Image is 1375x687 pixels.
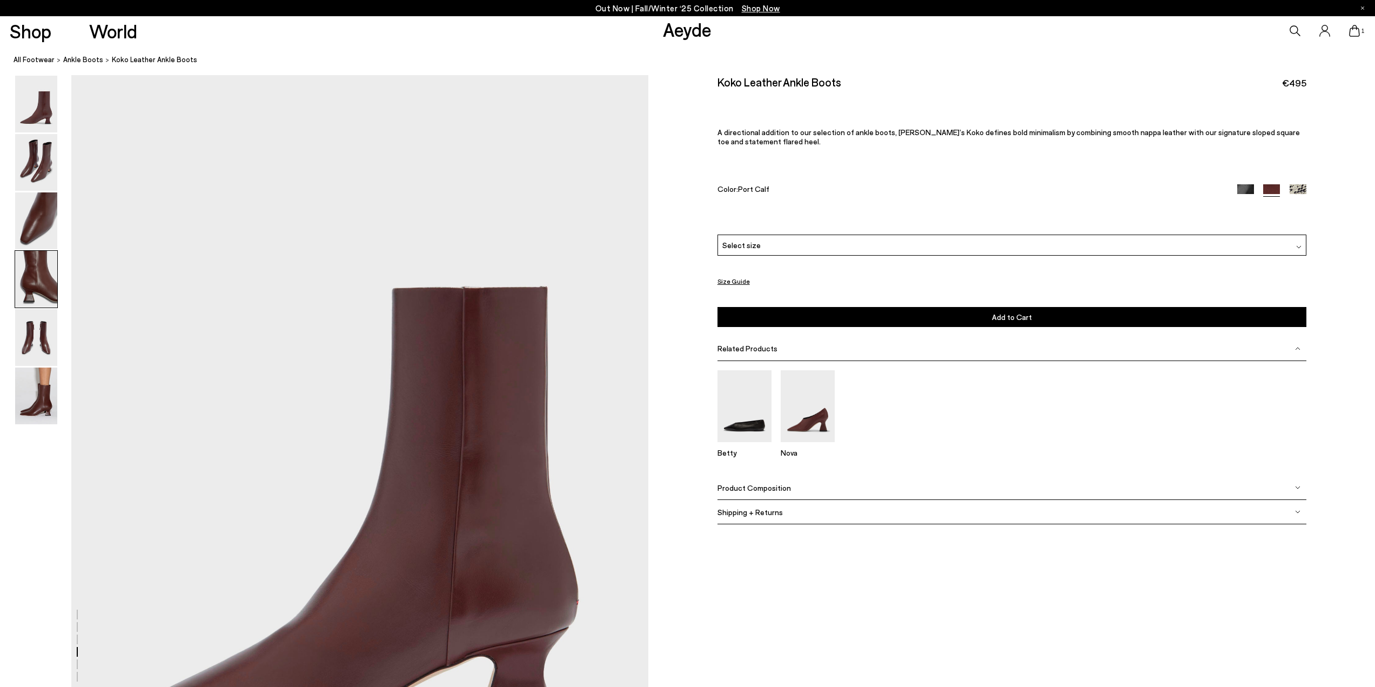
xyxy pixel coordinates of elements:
[10,22,51,41] a: Shop
[63,55,103,64] span: ankle boots
[14,45,1375,75] nav: breadcrumb
[717,275,750,288] button: Size Guide
[1296,244,1302,250] img: svg%3E
[15,309,57,366] img: Koko Leather Ankle Boots - Image 5
[15,134,57,191] img: Koko Leather Ankle Boots - Image 2
[15,192,57,249] img: Koko Leather Ankle Boots - Image 3
[1282,76,1306,90] span: €495
[781,435,835,457] a: Nova Leather Pointed Pumps Nova
[717,508,783,517] span: Shipping + Returns
[717,184,1218,197] div: Color:
[742,3,780,13] span: Navigate to /collections/new-in
[663,18,712,41] a: Aeyde
[717,75,841,89] h2: Koko Leather Ankle Boots
[992,312,1032,322] span: Add to Cart
[112,54,197,65] span: Koko Leather Ankle Boots
[1360,28,1365,34] span: 1
[89,22,137,41] a: World
[722,239,761,251] span: Select size
[15,251,57,308] img: Koko Leather Ankle Boots - Image 4
[15,368,57,424] img: Koko Leather Ankle Boots - Image 6
[781,370,835,442] img: Nova Leather Pointed Pumps
[781,448,835,457] p: Nova
[63,54,103,65] a: ankle boots
[15,76,57,132] img: Koko Leather Ankle Boots - Image 1
[1295,509,1300,515] img: svg%3E
[717,344,777,353] span: Related Products
[14,54,55,65] a: All Footwear
[717,128,1306,146] p: A directional addition to our selection of ankle boots, [PERSON_NAME]’s Koko defines bold minimal...
[717,370,772,442] img: Betty Square-Toe Ballet Flats
[717,448,772,457] p: Betty
[1295,485,1300,490] img: svg%3E
[717,307,1306,327] button: Add to Cart
[738,184,769,194] span: Port Calf
[595,2,780,15] p: Out Now | Fall/Winter ‘25 Collection
[717,483,791,492] span: Product Composition
[717,435,772,457] a: Betty Square-Toe Ballet Flats Betty
[1349,25,1360,37] a: 1
[1295,346,1300,351] img: svg%3E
